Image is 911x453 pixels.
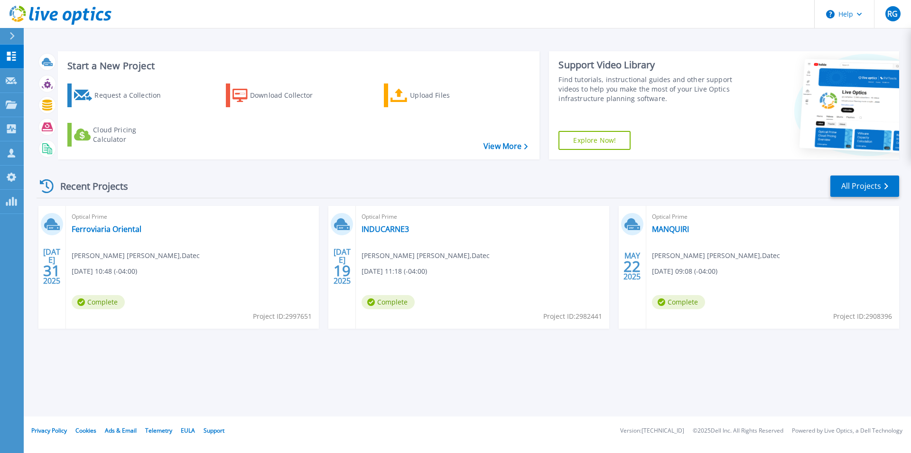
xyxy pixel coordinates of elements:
div: Request a Collection [94,86,170,105]
span: [DATE] 09:08 (-04:00) [652,266,717,277]
div: Support Video Library [558,59,737,71]
span: [PERSON_NAME] [PERSON_NAME] , Datec [72,250,200,261]
span: Optical Prime [362,212,603,222]
a: Telemetry [145,426,172,435]
a: Support [204,426,224,435]
a: View More [483,142,528,151]
a: MANQUIRI [652,224,689,234]
a: All Projects [830,176,899,197]
div: MAY 2025 [623,249,641,284]
span: Complete [362,295,415,309]
a: Ads & Email [105,426,137,435]
span: Complete [652,295,705,309]
span: Project ID: 2982441 [543,311,602,322]
div: [DATE] 2025 [333,249,351,284]
span: Optical Prime [72,212,313,222]
span: 19 [334,267,351,275]
a: Cookies [75,426,96,435]
h3: Start a New Project [67,61,528,71]
span: [PERSON_NAME] [PERSON_NAME] , Datec [362,250,490,261]
a: Upload Files [384,83,490,107]
span: Project ID: 2997651 [253,311,312,322]
span: Project ID: 2908396 [833,311,892,322]
div: Find tutorials, instructional guides and other support videos to help you make the most of your L... [558,75,737,103]
div: Cloud Pricing Calculator [93,125,169,144]
div: Recent Projects [37,175,141,198]
span: 31 [43,267,60,275]
a: Ferroviaria Oriental [72,224,141,234]
li: Powered by Live Optics, a Dell Technology [792,428,902,434]
span: Optical Prime [652,212,893,222]
a: Explore Now! [558,131,631,150]
span: 22 [623,262,641,270]
span: [DATE] 11:18 (-04:00) [362,266,427,277]
li: © 2025 Dell Inc. All Rights Reserved [693,428,783,434]
a: Privacy Policy [31,426,67,435]
a: Request a Collection [67,83,173,107]
div: [DATE] 2025 [43,249,61,284]
span: RG [887,10,898,18]
div: Download Collector [250,86,326,105]
div: Upload Files [410,86,486,105]
a: Cloud Pricing Calculator [67,123,173,147]
a: INDUCARNE3 [362,224,409,234]
li: Version: [TECHNICAL_ID] [620,428,684,434]
span: Complete [72,295,125,309]
span: [DATE] 10:48 (-04:00) [72,266,137,277]
span: [PERSON_NAME] [PERSON_NAME] , Datec [652,250,780,261]
a: EULA [181,426,195,435]
a: Download Collector [226,83,332,107]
